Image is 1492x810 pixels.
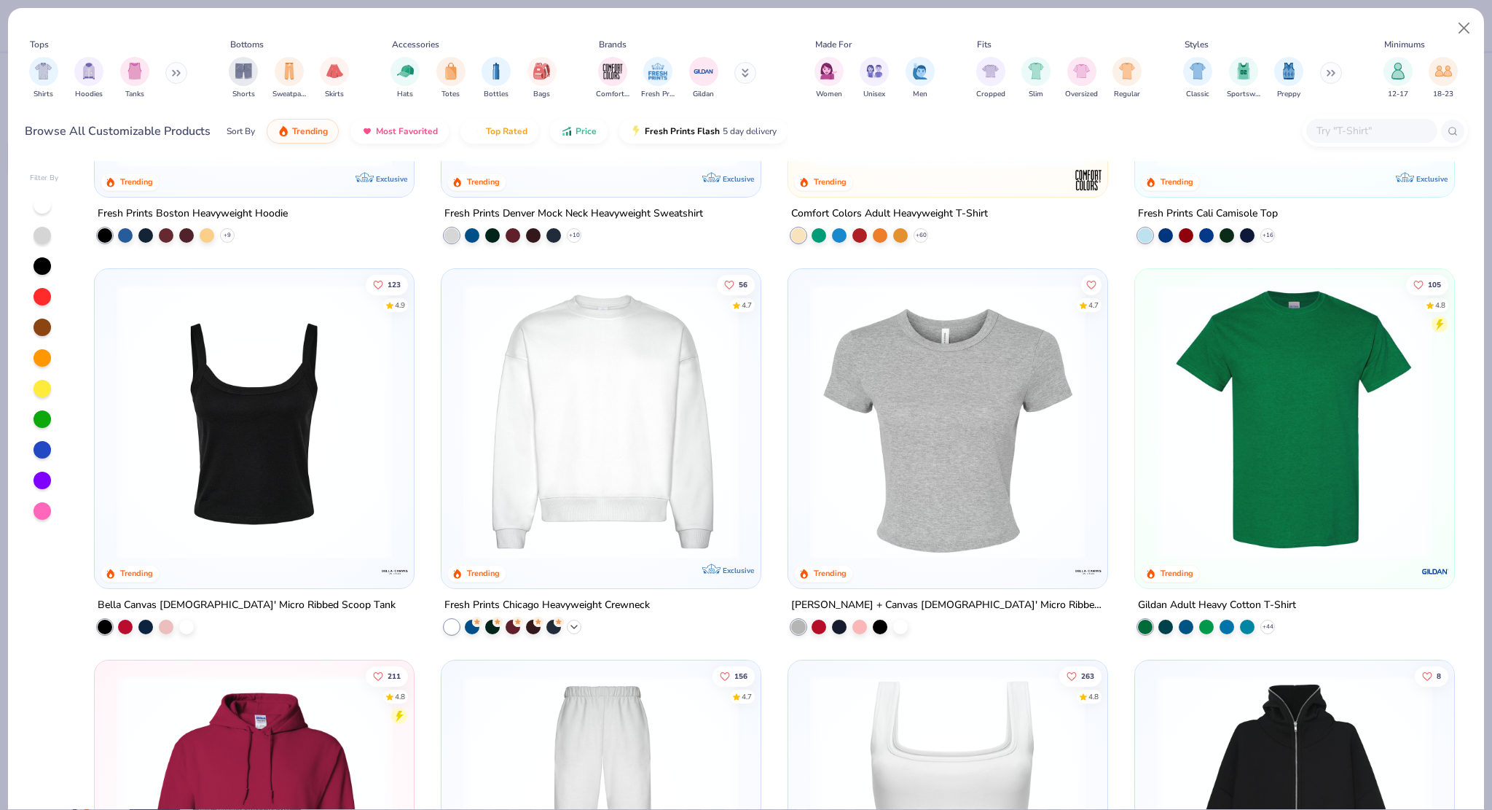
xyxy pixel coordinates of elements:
img: 28425ec1-0436-412d-a053-7d6557a5cd09 [1093,284,1383,559]
div: 4.8 [1088,691,1099,702]
img: Sportswear Image [1236,63,1252,79]
span: Trending [292,125,328,137]
span: Oversized [1065,89,1098,100]
span: Bags [533,89,550,100]
button: filter button [29,57,58,100]
button: filter button [860,57,889,100]
div: filter for Men [906,57,935,100]
span: Most Favorited [376,125,438,137]
img: Comfort Colors logo [1074,165,1103,195]
img: TopRated.gif [471,125,483,137]
button: filter button [436,57,466,100]
div: Minimums [1384,38,1425,51]
div: Brands [599,38,627,51]
div: filter for Skirts [320,57,349,100]
img: Skirts Image [326,63,343,79]
button: Trending [267,119,339,144]
img: Fresh Prints Image [647,61,669,82]
button: filter button [1274,57,1303,100]
span: Exclusive [723,174,754,184]
div: filter for Tanks [120,57,149,100]
img: Bags Image [533,63,549,79]
span: 8 [1437,672,1441,679]
span: Shorts [232,89,255,100]
div: Bella Canvas [DEMOGRAPHIC_DATA]' Micro Ribbed Scoop Tank [98,596,396,614]
span: Exclusive [376,174,407,184]
span: + 10 [569,231,580,240]
div: Comfort Colors Adult Heavyweight T-Shirt [791,205,988,223]
img: Classic Image [1190,63,1206,79]
img: Regular Image [1119,63,1136,79]
button: Fresh Prints Flash5 day delivery [619,119,788,144]
div: filter for 18-23 [1429,57,1458,100]
span: + 60 [915,231,926,240]
img: Men Image [912,63,928,79]
span: Unisex [863,89,885,100]
img: Preppy Image [1281,63,1297,79]
span: 123 [388,281,401,288]
div: Accessories [392,38,439,51]
span: Classic [1186,89,1209,100]
button: Like [1059,666,1102,686]
span: + 9 [224,231,231,240]
span: Top Rated [486,125,527,137]
button: filter button [390,57,420,100]
span: Women [816,89,842,100]
button: filter button [1429,57,1458,100]
span: Regular [1114,89,1140,100]
button: Like [712,666,755,686]
div: filter for Oversized [1065,57,1098,100]
div: 4.7 [742,691,752,702]
div: Fits [977,38,992,51]
span: 211 [388,672,401,679]
img: Cropped Image [982,63,999,79]
div: filter for Classic [1183,57,1212,100]
button: filter button [1112,57,1142,100]
div: 4.8 [1435,300,1445,311]
span: Hoodies [75,89,103,100]
div: filter for Totes [436,57,466,100]
button: filter button [596,57,629,100]
span: + 16 [1262,231,1273,240]
img: Bella + Canvas logo [1074,556,1103,585]
img: most_fav.gif [361,125,373,137]
button: Like [1081,274,1102,295]
button: filter button [74,57,103,100]
div: filter for Sportswear [1227,57,1260,100]
div: Gildan Adult Heavy Cotton T-Shirt [1138,596,1296,614]
button: Like [366,666,409,686]
img: Gildan Image [693,61,715,82]
img: Women Image [820,63,837,79]
div: Sort By [227,125,255,138]
span: + 44 [1262,622,1273,631]
span: Men [913,89,927,100]
span: 5 day delivery [723,123,777,140]
button: Like [366,274,409,295]
button: filter button [229,57,258,100]
div: filter for Hoodies [74,57,103,100]
div: filter for Preppy [1274,57,1303,100]
button: filter button [320,57,349,100]
span: Fresh Prints [641,89,675,100]
div: Filter By [30,173,59,184]
button: Like [1415,666,1448,686]
span: Exclusive [1416,174,1447,184]
img: Oversized Image [1073,63,1090,79]
div: Fresh Prints Denver Mock Neck Heavyweight Sweatshirt [444,205,703,223]
button: filter button [1065,57,1098,100]
div: filter for Bags [527,57,557,100]
img: Slim Image [1028,63,1044,79]
img: Bottles Image [488,63,504,79]
button: filter button [482,57,511,100]
span: 56 [739,281,747,288]
div: Made For [815,38,852,51]
span: 263 [1081,672,1094,679]
div: filter for Shorts [229,57,258,100]
div: filter for Bottles [482,57,511,100]
div: filter for Slim [1021,57,1051,100]
img: flash.gif [630,125,642,137]
span: Preppy [1277,89,1300,100]
button: filter button [689,57,718,100]
span: Sweatpants [272,89,306,100]
div: filter for 12-17 [1383,57,1413,100]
